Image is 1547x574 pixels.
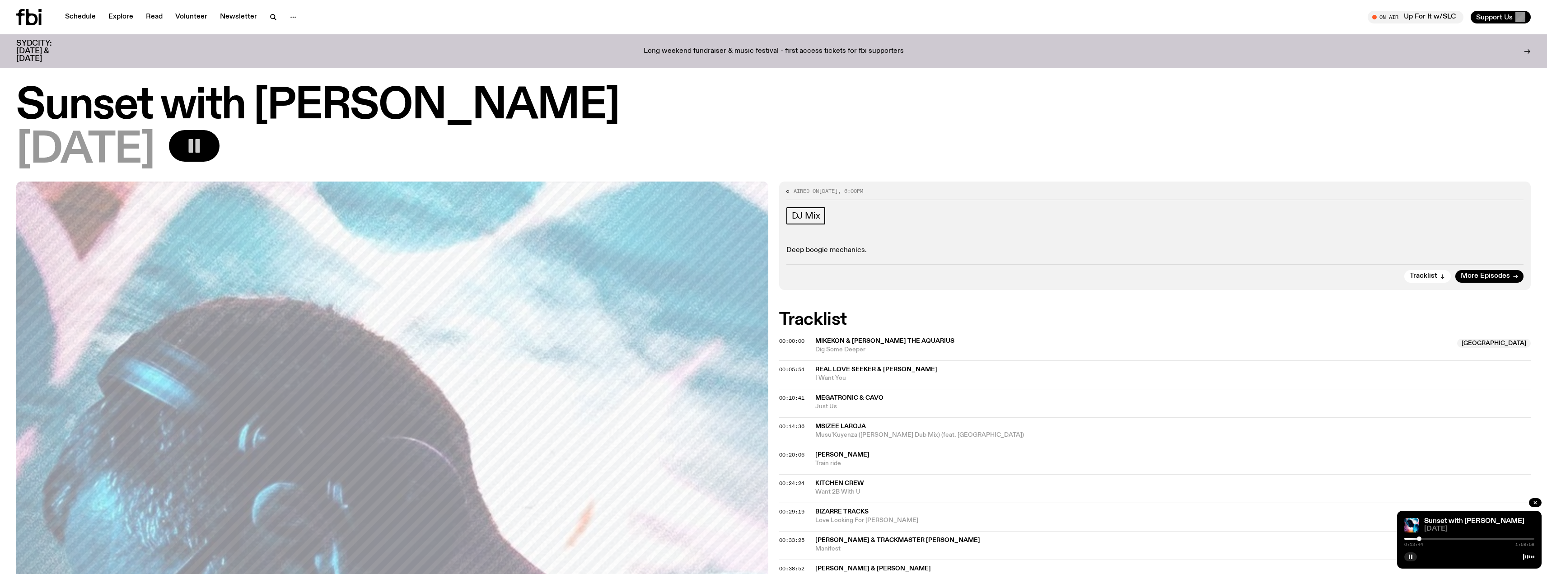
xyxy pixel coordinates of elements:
[1424,518,1524,525] a: Sunset with [PERSON_NAME]
[1471,11,1531,23] button: Support Us
[140,11,168,23] a: Read
[815,509,869,515] span: Bizarre Tracks
[779,312,1531,328] h2: Tracklist
[16,40,74,63] h3: SYDCITY: [DATE] & [DATE]
[792,211,820,221] span: DJ Mix
[779,481,804,486] button: 00:24:24
[838,187,863,195] span: , 6:00pm
[779,396,804,401] button: 00:10:41
[815,431,1531,439] span: Musu'Kuyenza ([PERSON_NAME] Dub Mix) (feat. [GEOGRAPHIC_DATA])
[779,423,804,430] span: 00:14:36
[1455,270,1524,283] a: More Episodes
[815,480,864,486] span: Kitchen Crew
[815,545,1531,553] span: Manifest
[1404,518,1419,532] img: Simon Caldwell stands side on, looking downwards. He has headphones on. Behind him is a brightly ...
[1404,542,1423,547] span: 0:13:44
[1368,11,1463,23] button: On AirUp For It w/SLC
[644,47,904,56] p: Long weekend fundraiser & music festival - first access tickets for fbi supporters
[794,187,819,195] span: Aired on
[815,537,980,543] span: [PERSON_NAME] & Trackmaster [PERSON_NAME]
[779,366,804,373] span: 00:05:54
[815,459,1531,468] span: Train ride
[815,366,937,373] span: Real Love Seeker & [PERSON_NAME]
[779,565,804,572] span: 00:38:52
[103,11,139,23] a: Explore
[815,423,866,429] span: Msizee Laroja
[779,566,804,571] button: 00:38:52
[815,345,1452,354] span: Dig Some Deeper
[779,367,804,372] button: 00:05:54
[1515,542,1534,547] span: 1:59:58
[819,187,838,195] span: [DATE]
[779,480,804,487] span: 00:24:24
[1461,273,1510,280] span: More Episodes
[779,508,804,515] span: 00:29:19
[170,11,213,23] a: Volunteer
[1410,273,1437,280] span: Tracklist
[779,394,804,401] span: 00:10:41
[779,453,804,457] button: 00:20:06
[779,537,804,544] span: 00:33:25
[779,424,804,429] button: 00:14:36
[779,451,804,458] span: 00:20:06
[1404,270,1451,283] button: Tracklist
[815,516,1531,525] span: Love Looking For [PERSON_NAME]
[16,130,154,171] span: [DATE]
[815,488,1531,496] span: Want 2B With U
[815,374,1531,383] span: I Want You
[779,339,804,344] button: 00:00:00
[815,402,1531,411] span: Just Us
[815,565,931,572] span: [PERSON_NAME] & [PERSON_NAME]
[815,452,869,458] span: [PERSON_NAME]
[1424,526,1534,532] span: [DATE]
[779,509,804,514] button: 00:29:19
[786,207,826,224] a: DJ Mix
[215,11,262,23] a: Newsletter
[815,338,954,344] span: Mikekon & [PERSON_NAME] The Aquarius
[786,246,1524,255] p: Deep boogie mechanics.
[1457,339,1531,348] span: [GEOGRAPHIC_DATA]
[16,86,1531,126] h1: Sunset with [PERSON_NAME]
[779,337,804,345] span: 00:00:00
[779,538,804,543] button: 00:33:25
[60,11,101,23] a: Schedule
[1476,13,1513,21] span: Support Us
[815,395,883,401] span: Megatronic & Cavo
